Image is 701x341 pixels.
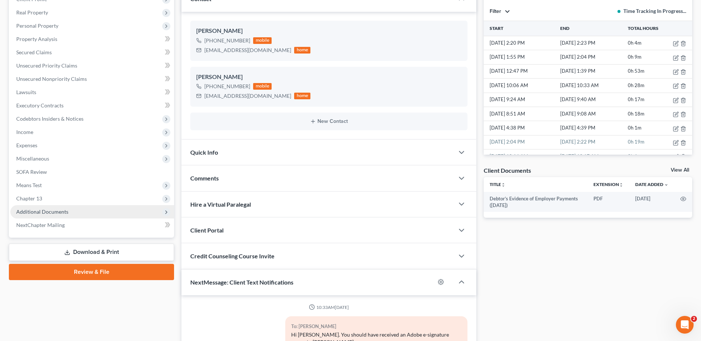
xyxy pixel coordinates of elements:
[588,192,629,212] td: PDF
[190,304,467,310] div: 10:33AM[DATE]
[628,153,642,159] span: 0h 1m
[628,111,644,117] span: 0h 18m
[204,83,250,90] div: [PHONE_NUMBER]
[16,116,84,122] span: Codebtors Insiders & Notices
[490,182,506,187] a: Titleunfold_more
[628,68,644,74] span: 0h 53m
[190,201,251,208] span: Hire a Virtual Paralegal
[16,129,33,135] span: Income
[617,7,686,15] div: Time Tracking In Progress...
[291,322,462,331] div: To: [PERSON_NAME]
[294,93,310,99] div: home
[484,149,559,163] td: [DATE] 10:16 AM
[10,46,174,59] a: Secured Claims
[16,222,65,228] span: NextChapter Mailing
[484,135,559,149] td: [DATE] 2:04 PM
[559,79,626,93] td: [DATE] 10:33 AM
[664,183,668,187] i: expand_more
[16,36,57,42] span: Property Analysis
[676,316,694,334] iframe: Intercom live chat
[9,244,174,261] a: Download & Print
[501,183,506,187] i: unfold_more
[484,192,588,212] td: Debtor’s Evidence of Employer Payments ([DATE])
[559,107,626,121] td: [DATE] 9:08 AM
[204,92,291,100] div: [EMAIL_ADDRESS][DOMAIN_NAME]
[10,72,174,86] a: Unsecured Nonpriority Claims
[484,93,559,107] td: [DATE] 9:24 AM
[16,62,77,69] span: Unsecured Priority Claims
[629,192,674,212] td: [DATE]
[559,135,626,149] td: [DATE] 2:22 PM
[196,73,462,82] div: [PERSON_NAME]
[190,279,293,286] span: NextMessage: Client Text Notifications
[635,182,668,187] a: Date Added expand_more
[196,118,462,124] button: New Contact
[593,182,623,187] a: Extensionunfold_more
[204,37,250,44] div: [PHONE_NUMBER]
[559,64,626,78] td: [DATE] 1:39 PM
[190,252,275,259] span: Credit Counseling Course Invite
[628,40,642,46] span: 0h 4m
[559,149,626,163] td: [DATE] 10:17 AM
[484,121,559,135] td: [DATE] 4:38 PM
[16,49,52,55] span: Secured Claims
[16,155,49,162] span: Miscellaneous
[628,54,642,60] span: 0h 9m
[10,59,174,72] a: Unsecured Priority Claims
[9,264,174,280] a: Review & File
[490,9,510,14] button: Filter
[16,23,58,29] span: Personal Property
[190,149,218,156] span: Quick Info
[16,195,42,201] span: Chapter 13
[559,36,626,50] td: [DATE] 2:23 PM
[190,175,219,182] span: Comments
[16,89,36,95] span: Lawsuits
[628,82,644,88] span: 0h 28m
[16,102,64,108] span: Executory Contracts
[628,96,644,102] span: 0h 17m
[484,36,559,50] td: [DATE] 2:20 PM
[559,50,626,64] td: [DATE] 2:04 PM
[16,182,42,188] span: Means Test
[484,50,559,64] td: [DATE] 1:55 PM
[484,64,559,78] td: [DATE] 12:47 PM
[10,218,174,232] a: NextChapter Mailing
[484,166,531,174] div: Client Documents
[484,107,559,121] td: [DATE] 8:51 AM
[484,21,559,36] th: Start
[196,27,462,35] div: [PERSON_NAME]
[10,32,174,46] a: Property Analysis
[253,83,272,90] div: mobile
[16,169,47,175] span: SOFA Review
[619,183,623,187] i: unfold_more
[490,8,501,14] span: Filter
[16,142,37,148] span: Expenses
[10,86,174,99] a: Lawsuits
[294,47,310,54] div: home
[10,99,174,112] a: Executory Contracts
[691,316,697,322] span: 2
[484,79,559,93] td: [DATE] 10:06 AM
[16,76,87,82] span: Unsecured Nonpriority Claims
[559,121,626,135] td: [DATE] 4:39 PM
[559,93,626,107] td: [DATE] 9:40 AM
[626,21,692,36] th: Total Hours
[16,9,48,15] span: Real Property
[16,209,68,215] span: Additional Documents
[559,21,626,36] th: End
[10,165,174,179] a: SOFA Review
[204,46,291,54] div: [EMAIL_ADDRESS][DOMAIN_NAME]
[628,125,642,131] span: 0h 1m
[253,37,272,44] div: mobile
[671,168,689,173] a: View All
[628,139,644,145] span: 0h 19m
[190,227,224,234] span: Client Portal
